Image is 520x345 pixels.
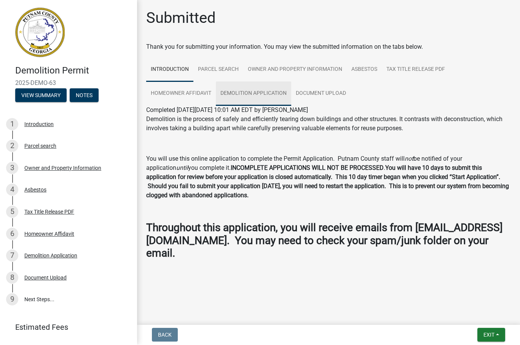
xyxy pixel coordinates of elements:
[152,328,178,342] button: Back
[176,165,188,172] i: until
[6,250,18,262] div: 7
[24,122,54,127] div: Introduction
[24,166,101,171] div: Owner and Property Information
[477,328,505,342] button: Exit
[70,93,99,99] wm-modal-confirm: Notes
[6,184,18,196] div: 4
[6,140,18,152] div: 2
[231,165,384,172] strong: INCOMPLETE APPLICATIONS WILL NOT BE PROCESSED
[6,162,18,174] div: 3
[6,206,18,218] div: 5
[216,82,291,106] a: Demolition Application
[15,89,67,102] button: View Summary
[15,80,122,87] span: 2025-DEMO-63
[24,209,74,215] div: Tax Title Release PDF
[6,320,125,335] a: Estimated Fees
[158,332,172,338] span: Back
[146,107,308,114] span: Completed [DATE][DATE] 10:01 AM EDT by [PERSON_NAME]
[405,155,413,163] i: not
[15,65,131,77] h4: Demolition Permit
[146,82,216,106] a: Homeowner Affidavit
[146,58,193,82] a: Introduction
[146,43,511,52] div: Thank you for submitting your information. You may view the submitted information on the tabs below.
[146,222,502,260] strong: Throughout this application, you will receive emails from [EMAIL_ADDRESS][DOMAIN_NAME]. You may n...
[24,232,74,237] div: Homeowner Affidavit
[24,275,67,281] div: Document Upload
[193,58,243,82] a: Parcel search
[15,8,65,57] img: Putnam County, Georgia
[24,144,56,149] div: Parcel search
[24,253,77,259] div: Demolition Application
[291,82,351,106] a: Document Upload
[243,58,347,82] a: Owner and Property Information
[6,118,18,131] div: 1
[347,58,382,82] a: Asbestos
[483,332,494,338] span: Exit
[6,272,18,284] div: 8
[70,89,99,102] button: Notes
[24,187,46,193] div: Asbestos
[146,115,511,133] p: Demolition is the process of safely and efficiently tearing down buildings and other structures. ...
[6,294,18,306] div: 9
[146,9,216,27] h1: Submitted
[15,93,67,99] wm-modal-confirm: Summary
[6,228,18,240] div: 6
[146,155,511,200] p: You will use this online application to complete the Permit Application. Putnam County staff will...
[382,58,450,82] a: Tax Title Release PDF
